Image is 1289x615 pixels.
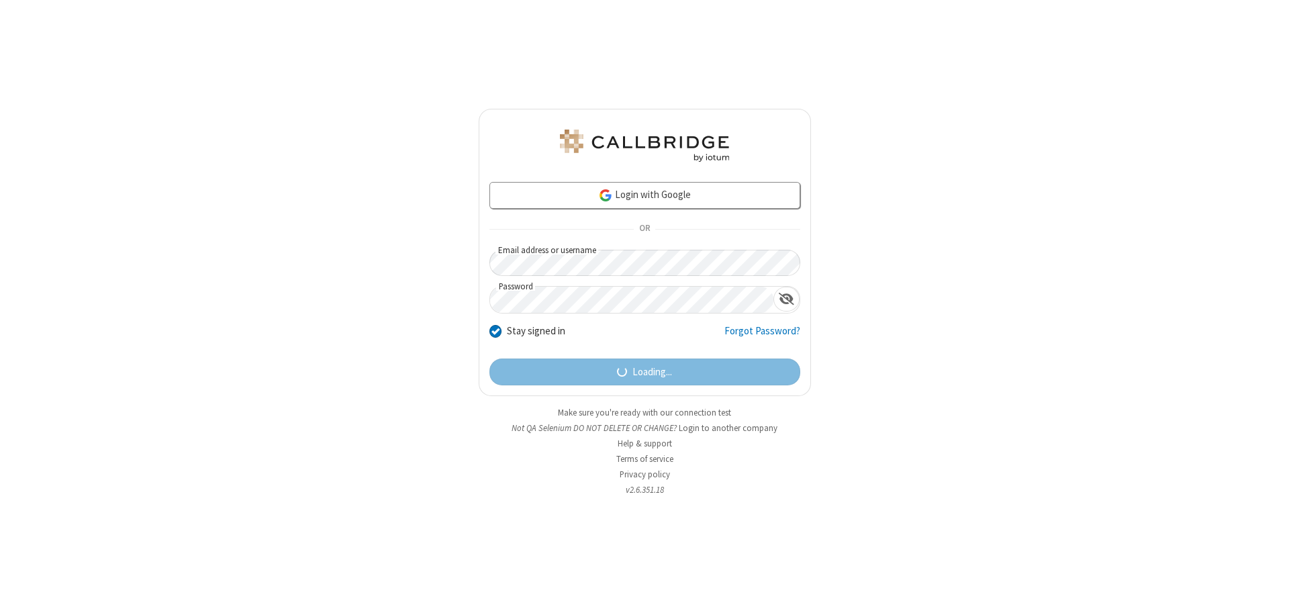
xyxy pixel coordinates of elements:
a: Forgot Password? [724,324,800,349]
button: Loading... [489,359,800,385]
a: Make sure you're ready with our connection test [558,407,731,418]
img: QA Selenium DO NOT DELETE OR CHANGE [557,130,732,162]
img: google-icon.png [598,188,613,203]
a: Privacy policy [620,469,670,480]
label: Stay signed in [507,324,565,339]
span: Loading... [632,365,672,380]
button: Login to another company [679,422,777,434]
iframe: Chat [1255,580,1279,606]
div: Show password [773,287,800,312]
a: Terms of service [616,453,673,465]
li: v2.6.351.18 [479,483,811,496]
input: Password [490,287,773,313]
span: OR [634,220,655,239]
li: Not QA Selenium DO NOT DELETE OR CHANGE? [479,422,811,434]
a: Login with Google [489,182,800,209]
a: Help & support [618,438,672,449]
input: Email address or username [489,250,800,276]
